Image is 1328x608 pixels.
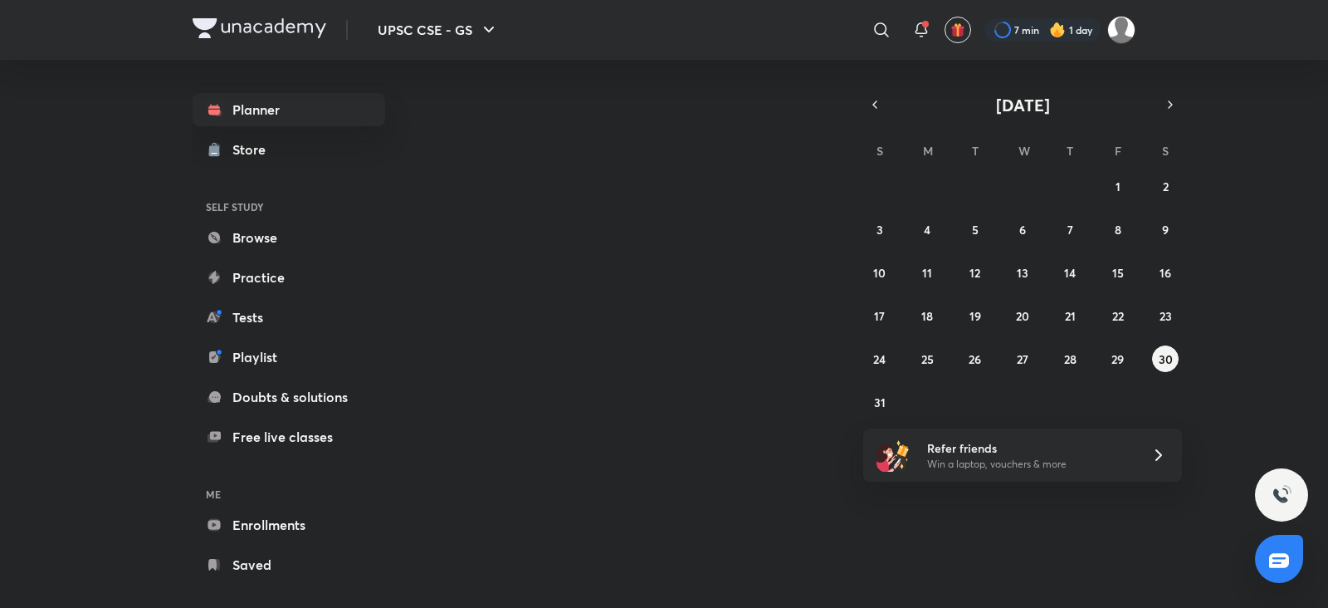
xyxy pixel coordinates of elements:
a: Free live classes [193,420,385,454]
button: August 15, 2025 [1105,259,1131,286]
img: ADITYA [1107,16,1135,44]
abbr: August 20, 2025 [1016,308,1029,324]
a: Practice [193,261,385,294]
button: August 22, 2025 [1105,302,1131,329]
button: August 6, 2025 [1009,216,1036,243]
button: August 14, 2025 [1057,259,1083,286]
p: Win a laptop, vouchers & more [927,457,1131,472]
abbr: August 10, 2025 [873,265,886,281]
abbr: August 1, 2025 [1116,179,1120,194]
abbr: August 23, 2025 [1160,308,1172,324]
a: Playlist [193,341,385,374]
button: August 11, 2025 [914,259,940,286]
abbr: August 30, 2025 [1159,351,1173,367]
img: referral [876,439,910,472]
button: August 28, 2025 [1057,346,1083,372]
span: [DATE] [996,94,1050,116]
abbr: Wednesday [1018,143,1030,159]
abbr: August 11, 2025 [922,265,932,281]
abbr: August 24, 2025 [873,351,886,367]
button: August 20, 2025 [1009,302,1036,329]
button: August 17, 2025 [867,302,893,329]
button: August 18, 2025 [914,302,940,329]
abbr: August 7, 2025 [1067,222,1073,238]
abbr: August 2, 2025 [1163,179,1169,194]
abbr: August 31, 2025 [874,395,886,410]
abbr: August 14, 2025 [1064,265,1076,281]
h6: ME [193,480,385,508]
img: streak [1049,22,1066,38]
button: August 9, 2025 [1152,216,1179,243]
button: [DATE] [886,93,1159,116]
button: August 23, 2025 [1152,302,1179,329]
abbr: August 18, 2025 [921,308,933,324]
button: August 31, 2025 [867,389,893,415]
abbr: August 22, 2025 [1112,308,1124,324]
abbr: August 5, 2025 [972,222,979,238]
abbr: August 29, 2025 [1111,351,1124,367]
abbr: August 12, 2025 [969,265,980,281]
div: Store [232,140,276,159]
button: August 8, 2025 [1105,216,1131,243]
button: August 7, 2025 [1057,216,1083,243]
abbr: August 3, 2025 [876,222,883,238]
abbr: August 13, 2025 [1017,265,1028,281]
abbr: August 15, 2025 [1112,265,1124,281]
a: Browse [193,221,385,254]
a: Enrollments [193,508,385,542]
abbr: August 19, 2025 [969,308,981,324]
abbr: August 4, 2025 [924,222,930,238]
img: avatar [950,22,965,37]
h6: Refer friends [927,439,1131,457]
abbr: August 27, 2025 [1017,351,1028,367]
a: Company Logo [193,18,326,42]
button: August 10, 2025 [867,259,893,286]
img: Company Logo [193,18,326,38]
abbr: August 9, 2025 [1162,222,1169,238]
abbr: August 16, 2025 [1160,265,1171,281]
abbr: Thursday [1067,143,1073,159]
abbr: August 25, 2025 [921,351,934,367]
button: August 19, 2025 [962,302,989,329]
img: ttu [1272,485,1291,505]
button: August 2, 2025 [1152,173,1179,199]
a: Store [193,133,385,166]
a: Planner [193,93,385,126]
button: August 26, 2025 [962,346,989,372]
abbr: August 6, 2025 [1019,222,1026,238]
h6: SELF STUDY [193,193,385,221]
abbr: Saturday [1162,143,1169,159]
abbr: Sunday [876,143,883,159]
a: Doubts & solutions [193,380,385,414]
a: Tests [193,301,385,334]
a: Saved [193,548,385,581]
button: August 25, 2025 [914,346,940,372]
button: August 4, 2025 [914,216,940,243]
button: August 21, 2025 [1057,302,1083,329]
abbr: Friday [1115,143,1121,159]
abbr: August 21, 2025 [1065,308,1076,324]
button: August 5, 2025 [962,216,989,243]
button: August 16, 2025 [1152,259,1179,286]
button: avatar [945,17,971,43]
abbr: August 17, 2025 [874,308,885,324]
abbr: August 26, 2025 [969,351,981,367]
button: August 13, 2025 [1009,259,1036,286]
abbr: August 8, 2025 [1115,222,1121,238]
abbr: Tuesday [972,143,979,159]
button: August 29, 2025 [1105,346,1131,372]
abbr: Monday [923,143,933,159]
button: August 27, 2025 [1009,346,1036,372]
button: August 30, 2025 [1152,346,1179,372]
button: August 1, 2025 [1105,173,1131,199]
button: UPSC CSE - GS [368,13,509,47]
button: August 3, 2025 [867,216,893,243]
abbr: August 28, 2025 [1064,351,1077,367]
button: August 24, 2025 [867,346,893,372]
button: August 12, 2025 [962,259,989,286]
